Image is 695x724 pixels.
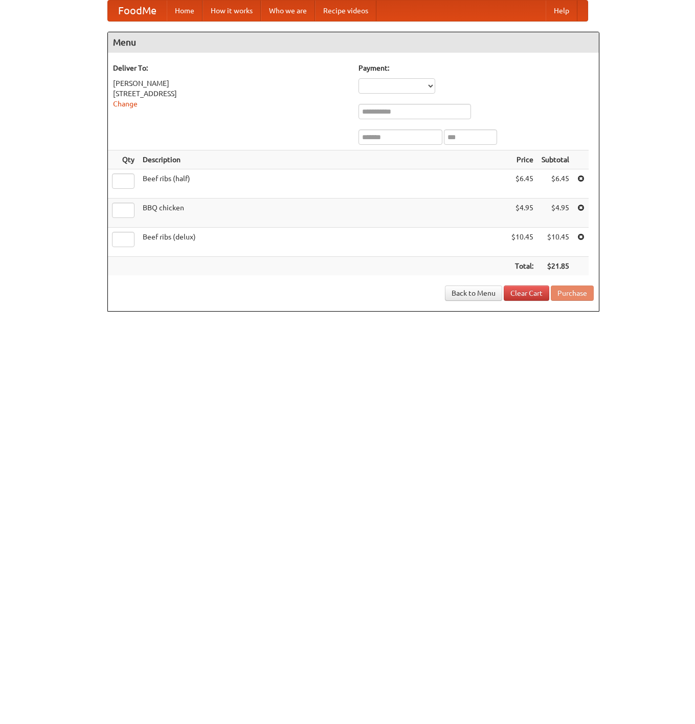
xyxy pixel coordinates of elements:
[203,1,261,21] a: How it works
[139,169,507,199] td: Beef ribs (half)
[504,286,549,301] a: Clear Cart
[108,32,599,53] h4: Menu
[537,169,573,199] td: $6.45
[139,199,507,228] td: BBQ chicken
[546,1,577,21] a: Help
[261,1,315,21] a: Who we are
[507,169,537,199] td: $6.45
[108,150,139,169] th: Qty
[113,89,348,99] div: [STREET_ADDRESS]
[113,100,138,108] a: Change
[507,228,537,257] td: $10.45
[139,150,507,169] th: Description
[167,1,203,21] a: Home
[507,150,537,169] th: Price
[358,63,594,73] h5: Payment:
[315,1,376,21] a: Recipe videos
[537,228,573,257] td: $10.45
[445,286,502,301] a: Back to Menu
[113,63,348,73] h5: Deliver To:
[551,286,594,301] button: Purchase
[113,78,348,89] div: [PERSON_NAME]
[139,228,507,257] td: Beef ribs (delux)
[537,199,573,228] td: $4.95
[507,199,537,228] td: $4.95
[537,257,573,276] th: $21.85
[537,150,573,169] th: Subtotal
[507,257,537,276] th: Total:
[108,1,167,21] a: FoodMe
